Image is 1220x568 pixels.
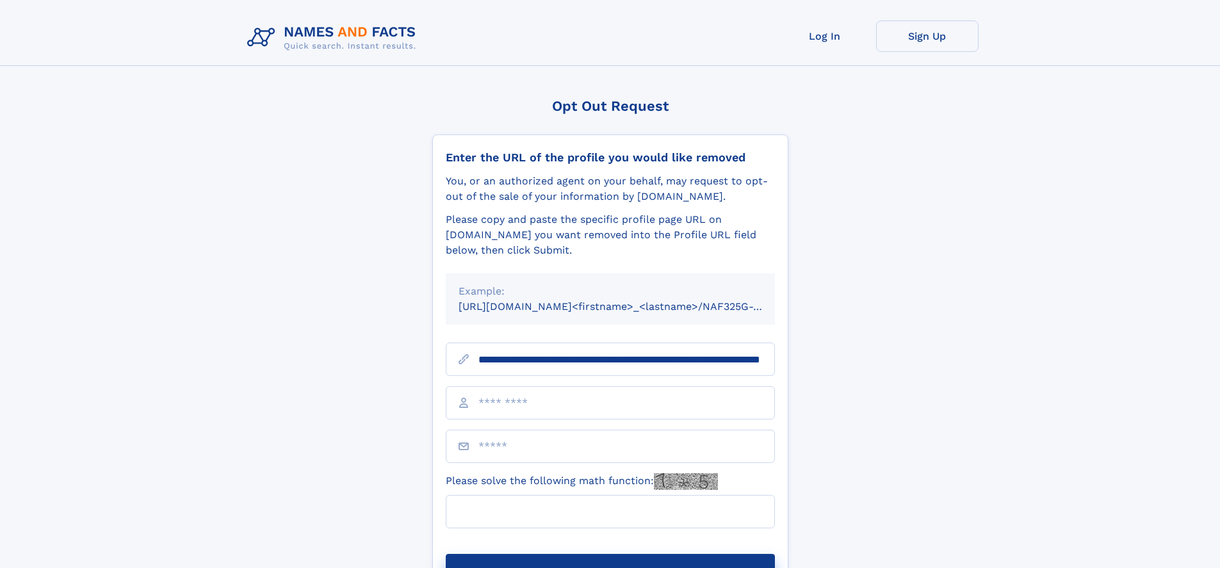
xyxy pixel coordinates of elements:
[432,98,788,114] div: Opt Out Request
[774,20,876,52] a: Log In
[459,284,762,299] div: Example:
[446,174,775,204] div: You, or an authorized agent on your behalf, may request to opt-out of the sale of your informatio...
[876,20,979,52] a: Sign Up
[242,20,427,55] img: Logo Names and Facts
[459,300,799,312] small: [URL][DOMAIN_NAME]<firstname>_<lastname>/NAF325G-xxxxxxxx
[446,212,775,258] div: Please copy and paste the specific profile page URL on [DOMAIN_NAME] you want removed into the Pr...
[446,150,775,165] div: Enter the URL of the profile you would like removed
[446,473,718,490] label: Please solve the following math function:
